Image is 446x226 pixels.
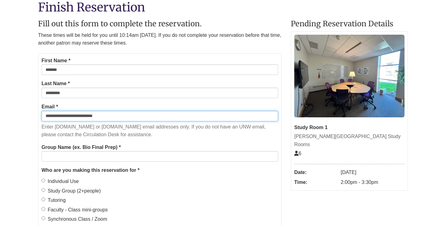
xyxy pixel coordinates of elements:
[42,215,107,223] label: Synchronous Class / Zoom
[42,179,45,182] input: Individual Use
[42,188,45,192] input: Study Group (2+people)
[42,216,45,220] input: Synchronous Class / Zoom
[341,167,404,177] dd: [DATE]
[291,20,408,28] h2: Pending Reservation Details
[42,198,45,201] input: Tutoring
[294,124,404,132] div: Study Room 1
[42,187,101,195] label: Study Group (2+people)
[294,151,301,156] span: The capacity of this space
[38,31,282,47] p: These times will be held for you until 10:14am [DATE]. If you do not complete your reservation be...
[38,1,408,14] h1: Finish Reservation
[42,206,108,214] label: Faculty - Class mini-groups
[42,57,70,65] label: First Name *
[42,207,45,211] input: Faculty - Class mini-groups
[294,133,404,148] div: [PERSON_NAME][GEOGRAPHIC_DATA] Study Rooms
[42,80,70,88] label: Last Name *
[294,167,338,177] dt: Date:
[42,123,278,139] p: Enter [DOMAIN_NAME] or [DOMAIN_NAME] email addresses only. If you do not have an UNW email, pleas...
[42,143,121,151] label: Group Name (ex. Bio Final Prep) *
[42,177,79,185] label: Individual Use
[294,35,404,117] img: Study Room 1
[42,196,66,204] label: Tutoring
[42,103,58,111] label: Email *
[294,177,338,187] dt: Time:
[42,166,278,174] legend: Who are you making this reservation for *
[341,177,404,187] dd: 2:00pm - 3:30pm
[38,20,282,28] h2: Fill out this form to complete the reservation.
